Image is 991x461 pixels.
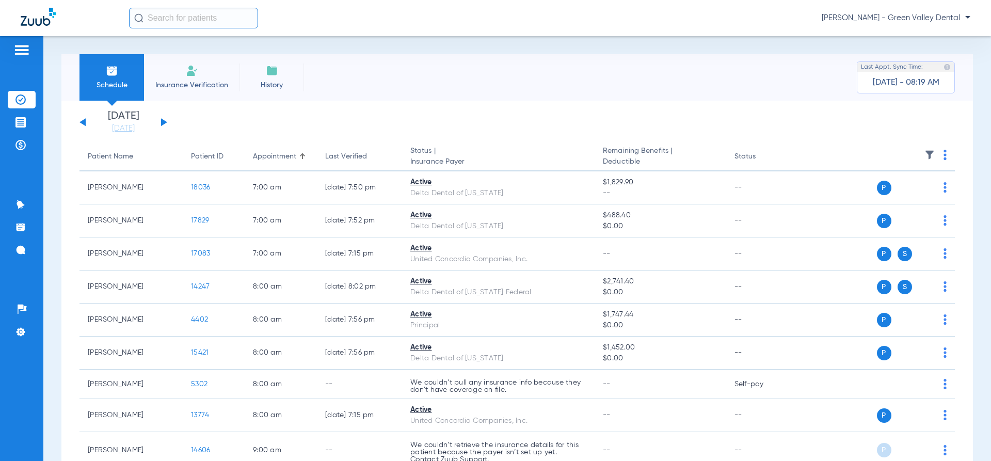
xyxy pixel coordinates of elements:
img: group-dot-blue.svg [944,150,947,160]
span: -- [603,188,717,199]
div: United Concordia Companies, Inc. [410,254,586,265]
div: Last Verified [325,151,394,162]
span: S [898,247,912,261]
div: Active [410,177,586,188]
span: $1,747.44 [603,309,717,320]
td: 7:00 AM [245,237,317,271]
img: group-dot-blue.svg [944,215,947,226]
td: [DATE] 8:02 PM [317,271,402,304]
span: Insurance Payer [410,156,586,167]
span: $0.00 [603,221,717,232]
img: hamburger-icon [13,44,30,56]
td: [PERSON_NAME] [79,304,183,337]
img: x.svg [920,410,931,420]
span: $2,741.40 [603,276,717,287]
td: [PERSON_NAME] [79,204,183,237]
img: last sync help info [944,63,951,71]
th: Remaining Benefits | [595,142,726,171]
span: 17829 [191,217,209,224]
td: 8:00 AM [245,337,317,370]
span: [DATE] - 08:19 AM [873,77,939,88]
td: [PERSON_NAME] [79,171,183,204]
div: Patient Name [88,151,174,162]
span: S [898,280,912,294]
div: Appointment [253,151,296,162]
img: Zuub Logo [21,8,56,26]
td: [DATE] 7:52 PM [317,204,402,237]
span: Insurance Verification [152,80,232,90]
td: 8:00 AM [245,399,317,432]
td: [DATE] 7:15 PM [317,399,402,432]
span: 4402 [191,316,208,323]
span: P [877,247,891,261]
img: History [266,65,278,77]
td: -- [726,399,796,432]
img: x.svg [920,314,931,325]
div: Delta Dental of [US_STATE] [410,353,586,364]
span: 14247 [191,283,210,290]
span: -- [603,447,611,454]
img: Search Icon [134,13,143,23]
td: [PERSON_NAME] [79,370,183,399]
img: Schedule [106,65,118,77]
span: 5302 [191,380,207,388]
th: Status [726,142,796,171]
div: Patient ID [191,151,223,162]
div: Patient Name [88,151,133,162]
div: Appointment [253,151,309,162]
td: [PERSON_NAME] [79,399,183,432]
span: P [877,181,891,195]
td: -- [726,337,796,370]
span: History [247,80,296,90]
img: group-dot-blue.svg [944,410,947,420]
img: group-dot-blue.svg [944,314,947,325]
img: x.svg [920,182,931,193]
img: x.svg [920,379,931,389]
span: 15421 [191,349,209,356]
iframe: Chat Widget [939,411,991,461]
span: [PERSON_NAME] - Green Valley Dental [822,13,970,23]
th: Status | [402,142,595,171]
span: $1,452.00 [603,342,717,353]
img: x.svg [920,445,931,455]
p: We couldn’t pull any insurance info because they don’t have coverage on file. [410,379,586,393]
td: [PERSON_NAME] [79,337,183,370]
td: Self-pay [726,370,796,399]
img: group-dot-blue.svg [944,379,947,389]
div: Active [410,309,586,320]
td: [DATE] 7:56 PM [317,337,402,370]
img: x.svg [920,215,931,226]
img: filter.svg [924,150,935,160]
span: P [877,443,891,457]
div: Delta Dental of [US_STATE] [410,221,586,232]
span: Schedule [87,80,136,90]
td: -- [317,370,402,399]
td: [DATE] 7:15 PM [317,237,402,271]
img: Manual Insurance Verification [186,65,198,77]
span: P [877,313,891,327]
span: Deductible [603,156,717,167]
td: 7:00 AM [245,204,317,237]
img: group-dot-blue.svg [944,281,947,292]
span: P [877,280,891,294]
span: 18036 [191,184,210,191]
img: group-dot-blue.svg [944,248,947,259]
td: [DATE] 7:50 PM [317,171,402,204]
span: $0.00 [603,353,717,364]
span: -- [603,411,611,419]
div: Active [410,276,586,287]
div: United Concordia Companies, Inc. [410,416,586,426]
div: Last Verified [325,151,367,162]
td: -- [726,171,796,204]
img: x.svg [920,347,931,358]
a: [DATE] [92,123,154,134]
span: 14606 [191,447,210,454]
div: Active [410,342,586,353]
span: 17083 [191,250,210,257]
div: Active [410,405,586,416]
input: Search for patients [129,8,258,28]
span: $1,829.90 [603,177,717,188]
span: $0.00 [603,320,717,331]
td: -- [726,237,796,271]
